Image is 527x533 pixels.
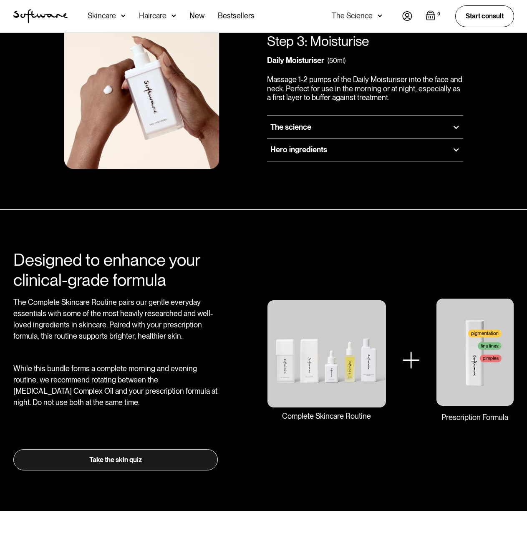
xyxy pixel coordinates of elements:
[121,12,126,20] img: arrow down
[13,297,218,342] p: The Complete Skincare Routine pairs our gentle everyday essentials with some of the most heavily ...
[88,12,116,20] div: Skincare
[328,57,345,65] div: (50ml)
[270,145,327,154] div: Hero ingredients
[267,56,324,65] div: Daily Moisturiser
[13,250,218,290] h2: Designed to enhance your clinical-grade formula
[270,123,311,132] div: The science
[64,7,219,169] img: applying cream on left hand
[455,5,514,27] a: Start consult
[13,9,68,23] a: home
[13,347,218,358] p: ‍
[13,9,68,23] img: Software Logo
[436,10,442,18] div: 0
[441,413,508,422] div: Prescription Formula
[13,363,218,408] p: While this bundle forms a complete morning and evening routine, we recommend rotating between the...
[267,33,369,49] h3: Step 3: Moisturise
[267,75,464,102] p: Massage 1-2 pumps of the Daily Moisturiser into the face and neck. Perfect for use in the morning...
[139,12,166,20] div: Haircare
[378,12,382,20] img: arrow down
[13,449,218,470] a: Take the skin quiz
[426,10,442,22] a: Open empty cart
[332,12,373,20] div: The Science
[282,412,371,421] div: Complete Skincare Routine
[13,413,218,424] p: ‍
[171,12,176,20] img: arrow down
